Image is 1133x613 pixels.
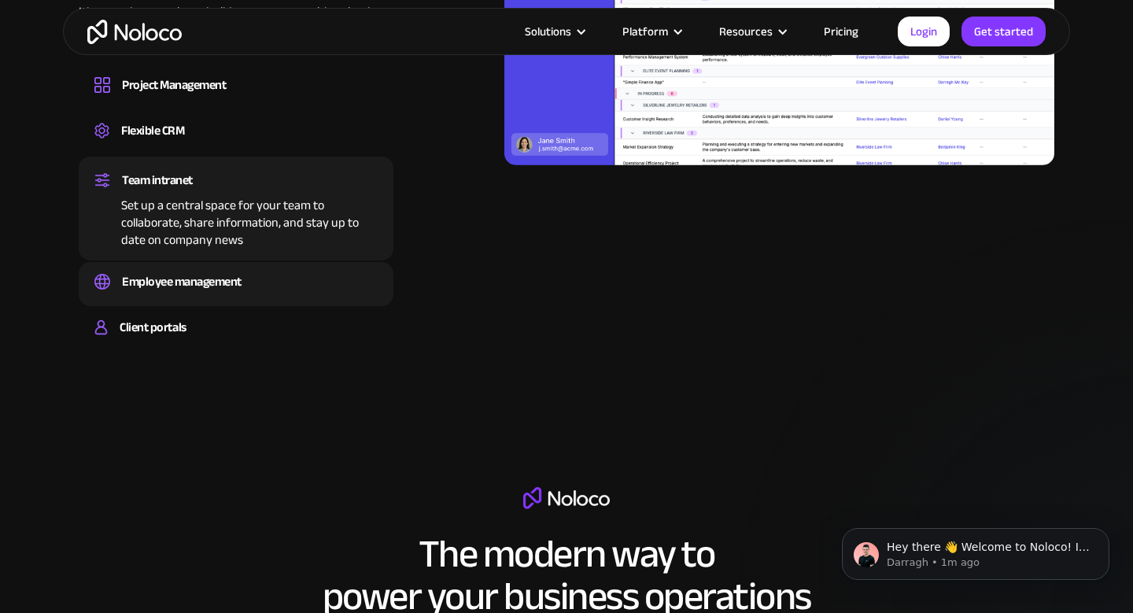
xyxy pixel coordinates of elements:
[94,192,378,249] div: Set up a central space for your team to collaborate, share information, and stay up to date on co...
[121,119,184,142] div: Flexible CRM
[603,21,699,42] div: Platform
[122,73,226,97] div: Project Management
[961,17,1046,46] a: Get started
[804,21,878,42] a: Pricing
[87,20,182,44] a: home
[818,495,1133,605] iframe: Intercom notifications message
[122,168,193,192] div: Team intranet
[94,142,378,147] div: Create a custom CRM that you can adapt to your business’s needs, centralize your workflows, and m...
[505,21,603,42] div: Solutions
[94,97,378,102] div: Design custom project management tools to speed up workflows, track progress, and optimize your t...
[525,21,571,42] div: Solutions
[719,21,773,42] div: Resources
[120,316,186,339] div: Client portals
[94,294,378,298] div: Easily manage employee information, track performance, and handle HR tasks from a single platform.
[622,21,668,42] div: Platform
[122,270,242,294] div: Employee management
[699,21,804,42] div: Resources
[94,339,378,344] div: Build a secure, fully-branded, and personalized client portal that lets your customers self-serve.
[898,17,950,46] a: Login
